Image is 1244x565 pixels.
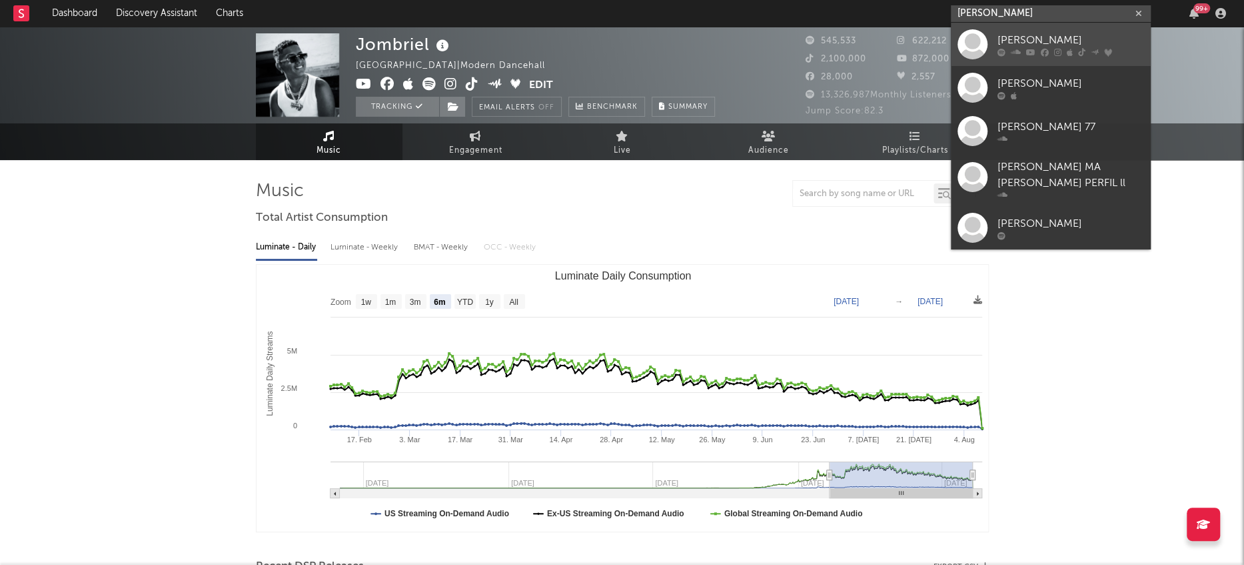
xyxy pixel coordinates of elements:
[346,436,371,444] text: 17. Feb
[384,298,396,307] text: 1m
[648,436,675,444] text: 12. May
[360,298,371,307] text: 1w
[356,58,560,74] div: [GEOGRAPHIC_DATA] | Modern Dancehall
[414,236,470,259] div: BMAT - Weekly
[806,73,853,81] span: 28,000
[287,347,297,355] text: 5M
[509,298,518,307] text: All
[997,159,1144,191] div: [PERSON_NAME] MA [PERSON_NAME] PERFIL ll
[806,107,884,115] span: Jump Score: 82.3
[456,298,472,307] text: YTD
[549,436,572,444] text: 14. Apr
[834,297,859,306] text: [DATE]
[897,37,947,45] span: 622,212
[997,215,1144,231] div: [PERSON_NAME]
[953,436,974,444] text: 4. Aug
[409,298,420,307] text: 3m
[997,32,1144,48] div: [PERSON_NAME]
[997,75,1144,91] div: [PERSON_NAME]
[652,97,715,117] button: Summary
[257,265,989,532] svg: Luminate Daily Consumption
[356,33,452,55] div: Jombriel
[554,270,691,281] text: Luminate Daily Consumption
[1193,3,1210,13] div: 99 +
[951,109,1151,153] a: [PERSON_NAME] 77
[330,298,351,307] text: Zoom
[546,509,684,518] text: Ex-US Streaming On-Demand Audio
[399,436,420,444] text: 3. Mar
[752,436,772,444] text: 9. Jun
[748,143,789,159] span: Audience
[842,123,989,160] a: Playlists/Charts
[897,55,949,63] span: 872,000
[256,210,388,226] span: Total Artist Consumption
[356,97,439,117] button: Tracking
[538,104,554,111] em: Off
[316,143,341,159] span: Music
[806,55,866,63] span: 2,100,000
[800,436,824,444] text: 23. Jun
[472,97,562,117] button: Email AlertsOff
[549,123,696,160] a: Live
[485,298,494,307] text: 1y
[951,5,1151,22] input: Search for artists
[882,143,948,159] span: Playlists/Charts
[529,77,553,94] button: Edit
[281,384,297,392] text: 2.5M
[793,189,933,199] input: Search by song name or URL
[699,436,726,444] text: 26. May
[668,103,708,111] span: Summary
[256,236,317,259] div: Luminate - Daily
[498,436,523,444] text: 31. Mar
[384,509,509,518] text: US Streaming On-Demand Audio
[434,298,445,307] text: 6m
[951,66,1151,109] a: [PERSON_NAME]
[696,123,842,160] a: Audience
[449,143,502,159] span: Engagement
[256,123,402,160] a: Music
[293,422,297,430] text: 0
[402,123,549,160] a: Engagement
[951,153,1151,206] a: [PERSON_NAME] MA [PERSON_NAME] PERFIL ll
[330,236,400,259] div: Luminate - Weekly
[997,119,1144,135] div: [PERSON_NAME] 77
[895,297,903,306] text: →
[951,23,1151,66] a: [PERSON_NAME]
[724,509,862,518] text: Global Streaming On-Demand Audio
[265,331,275,416] text: Luminate Daily Streams
[806,37,856,45] span: 545,533
[1189,8,1199,19] button: 99+
[614,143,631,159] span: Live
[951,206,1151,249] a: [PERSON_NAME]
[896,436,931,444] text: 21. [DATE]
[587,99,638,115] span: Benchmark
[897,73,935,81] span: 2,557
[848,436,879,444] text: 7. [DATE]
[806,91,951,99] span: 13,326,987 Monthly Listeners
[918,297,943,306] text: [DATE]
[600,436,623,444] text: 28. Apr
[568,97,645,117] a: Benchmark
[447,436,472,444] text: 17. Mar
